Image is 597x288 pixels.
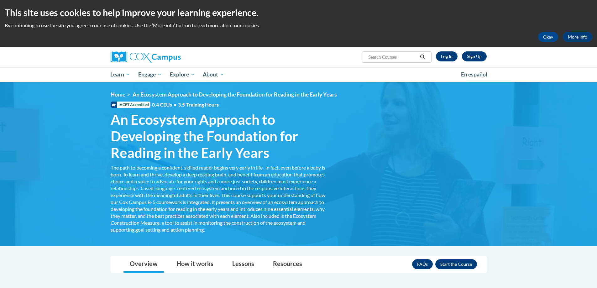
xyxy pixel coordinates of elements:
a: Home [111,91,125,98]
div: The path to becoming a confident, skilled reader begins very early in life- in fact, even before ... [111,164,327,233]
a: About [199,67,228,82]
span: Engage [138,71,162,78]
a: How it works [170,256,220,273]
a: Log In [436,51,458,61]
span: Learn [110,71,130,78]
span: Explore [170,71,195,78]
span: 3.5 Training Hours [178,102,219,107]
button: Search [418,53,427,61]
span: An Ecosystem Approach to Developing the Foundation for Reading in the Early Years [133,91,337,98]
a: En español [457,68,491,81]
p: By continuing to use the site you agree to our use of cookies. Use the ‘More info’ button to read... [5,22,592,29]
div: Main menu [101,67,496,82]
a: Cox Campus [111,51,230,63]
a: Lessons [226,256,260,273]
a: Register [462,51,487,61]
span: IACET Accredited [111,102,150,108]
a: Explore [166,67,199,82]
a: Resources [267,256,308,273]
a: More Info [563,32,592,42]
a: Learn [107,67,134,82]
h2: This site uses cookies to help improve your learning experience. [5,6,592,19]
span: An Ecosystem Approach to Developing the Foundation for Reading in the Early Years [111,111,327,161]
span: About [203,71,224,78]
img: Cox Campus [111,51,181,63]
a: FAQs [412,259,433,269]
span: En español [461,71,487,78]
span: 0.4 CEUs [152,101,219,108]
button: Enroll [435,259,477,269]
a: Overview [123,256,164,273]
input: Search Courses [368,53,418,61]
button: Okay [538,32,558,42]
a: Engage [134,67,166,82]
span: • [174,102,176,107]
